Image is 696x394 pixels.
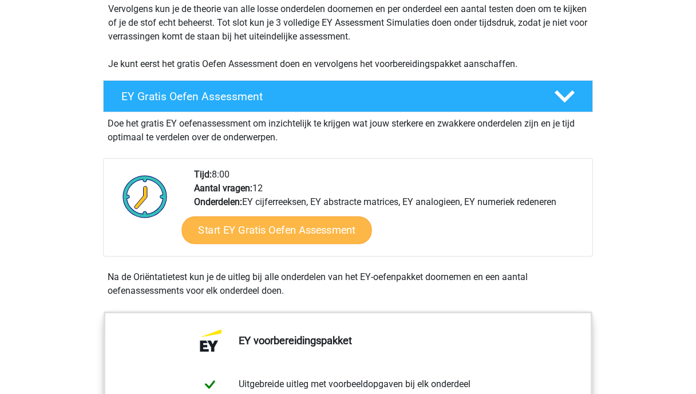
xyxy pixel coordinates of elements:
b: Aantal vragen: [194,183,252,194]
div: Vervolgens kun je de theorie van alle losse onderdelen doornemen en per onderdeel een aantal test... [104,2,592,71]
b: Onderdelen: [194,196,242,207]
img: Klok [116,168,174,225]
b: Tijd: [194,169,212,180]
a: Start EY Gratis Oefen Assessment [181,216,371,244]
div: Doe het gratis EY oefenassessment om inzichtelijk te krijgen wat jouw sterkere en zwakkere onderd... [103,112,593,144]
a: EY Gratis Oefen Assessment [98,80,598,112]
h4: EY Gratis Oefen Assessment [121,90,536,103]
div: Na de Oriëntatietest kun je de uitleg bij alle onderdelen van het EY-oefenpakket doornemen en een... [103,270,593,298]
div: 8:00 12 EY cijferreeksen, EY abstracte matrices, EY analogieen, EY numeriek redeneren [185,168,592,256]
